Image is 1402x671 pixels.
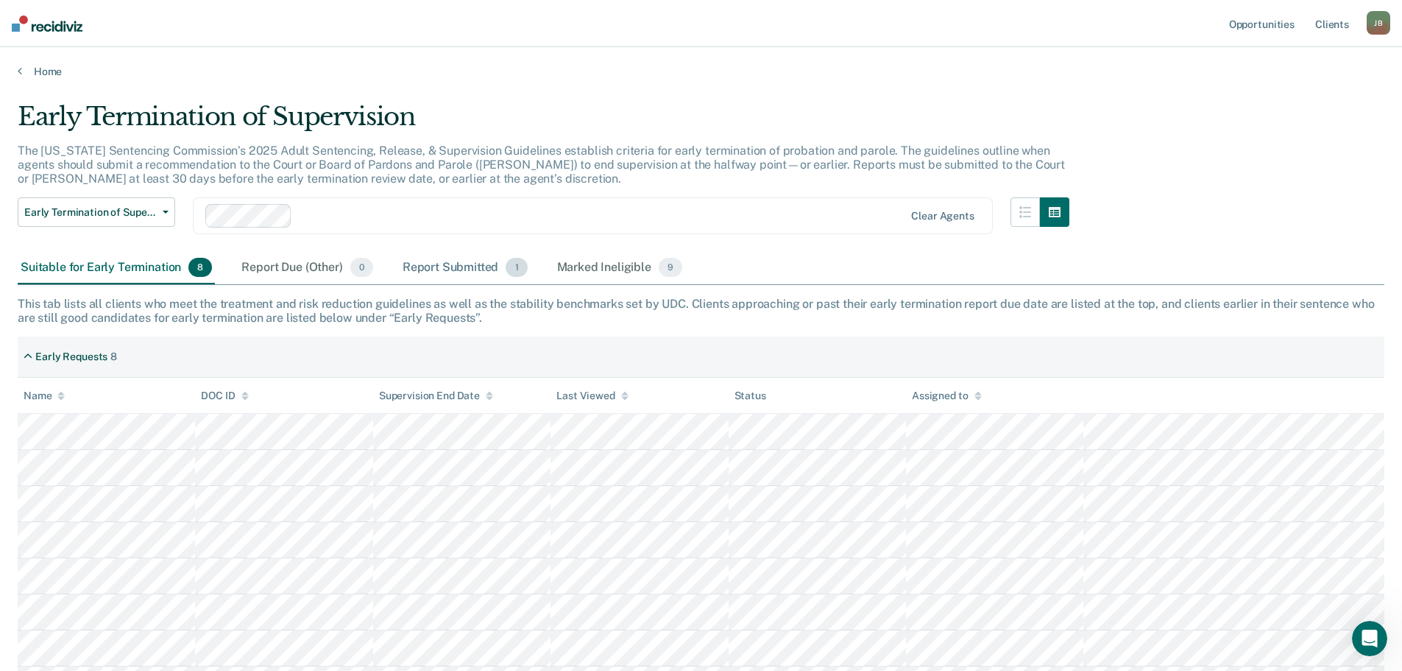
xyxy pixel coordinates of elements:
div: Supervision End Date [379,390,493,402]
div: Early Termination of Supervision [18,102,1069,144]
a: Home [18,65,1384,78]
button: JB [1367,11,1390,35]
div: Assigned to [912,390,981,402]
div: This tab lists all clients who meet the treatment and risk reduction guidelines as well as the st... [18,297,1384,325]
div: Report Due (Other)0 [238,252,375,284]
span: 8 [188,258,212,277]
div: Marked Ineligible9 [554,252,686,284]
p: The [US_STATE] Sentencing Commission’s 2025 Adult Sentencing, Release, & Supervision Guidelines e... [18,144,1065,186]
div: J B [1367,11,1390,35]
div: Name [24,390,65,402]
div: Report Submitted1 [400,252,531,284]
span: Early Termination of Supervision [24,206,157,219]
div: Last Viewed [556,390,628,402]
div: DOC ID [201,390,248,402]
div: Clear agents [911,210,974,222]
div: Early Requests8 [18,345,123,369]
div: Early Requests [35,351,107,363]
div: Suitable for Early Termination8 [18,252,215,284]
iframe: Intercom live chat [1352,621,1387,656]
span: 1 [506,258,527,277]
button: Early Termination of Supervision [18,197,175,227]
span: 9 [659,258,682,277]
div: Status [734,390,766,402]
img: Recidiviz [12,15,82,32]
div: 8 [110,351,117,363]
span: 0 [350,258,373,277]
